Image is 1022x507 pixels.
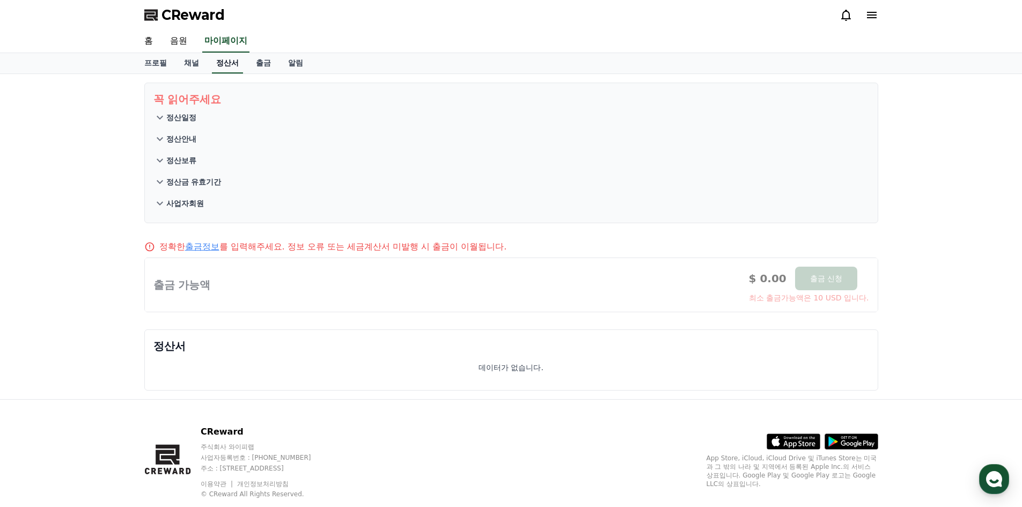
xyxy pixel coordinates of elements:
p: © CReward All Rights Reserved. [201,490,332,498]
a: 마이페이지 [202,30,249,53]
span: 홈 [34,356,40,365]
p: 데이터가 없습니다. [479,362,543,373]
a: CReward [144,6,225,24]
p: 꼭 읽어주세요 [153,92,869,107]
a: 홈 [3,340,71,367]
p: App Store, iCloud, iCloud Drive 및 iTunes Store는 미국과 그 밖의 나라 및 지역에서 등록된 Apple Inc.의 서비스 상표입니다. Goo... [707,454,878,488]
a: 프로필 [136,53,175,74]
a: 대화 [71,340,138,367]
p: 사업자등록번호 : [PHONE_NUMBER] [201,453,332,462]
button: 정산금 유효기간 [153,171,869,193]
a: 설정 [138,340,206,367]
p: 정확한 를 입력해주세요. 정보 오류 또는 세금계산서 미발행 시 출금이 이월됩니다. [159,240,507,253]
a: 출금정보 [185,241,219,252]
a: 음원 [161,30,196,53]
p: 주소 : [STREET_ADDRESS] [201,464,332,473]
p: 정산안내 [166,134,196,144]
span: 대화 [98,357,111,365]
button: 정산보류 [153,150,869,171]
a: 출금 [247,53,280,74]
p: 정산서 [153,339,869,354]
a: 이용약관 [201,480,234,488]
p: CReward [201,425,332,438]
a: 채널 [175,53,208,74]
a: 정산서 [212,53,243,74]
button: 정산일정 [153,107,869,128]
p: 정산일정 [166,112,196,123]
button: 사업자회원 [153,193,869,214]
a: 홈 [136,30,161,53]
a: 알림 [280,53,312,74]
a: 개인정보처리방침 [237,480,289,488]
p: 주식회사 와이피랩 [201,443,332,451]
p: 정산금 유효기간 [166,177,222,187]
span: CReward [161,6,225,24]
span: 설정 [166,356,179,365]
button: 정산안내 [153,128,869,150]
p: 정산보류 [166,155,196,166]
p: 사업자회원 [166,198,204,209]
